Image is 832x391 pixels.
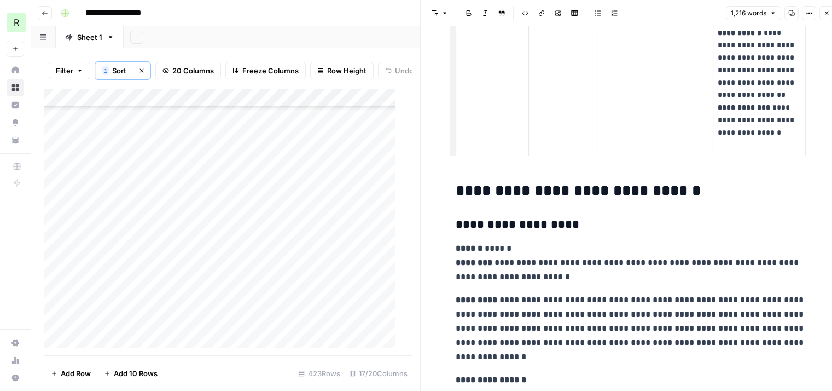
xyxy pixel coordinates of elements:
[14,16,19,29] span: R
[310,62,374,79] button: Row Height
[7,96,24,114] a: Insights
[104,66,107,75] span: 1
[7,334,24,352] a: Settings
[7,352,24,369] a: Usage
[7,369,24,387] button: Help + Support
[7,114,24,131] a: Opportunities
[112,65,126,76] span: Sort
[7,131,24,149] a: Your Data
[7,79,24,96] a: Browse
[49,62,90,79] button: Filter
[56,65,73,76] span: Filter
[77,32,102,43] div: Sheet 1
[7,9,24,36] button: Workspace: Re-Leased
[44,365,97,382] button: Add Row
[225,62,306,79] button: Freeze Columns
[155,62,221,79] button: 20 Columns
[102,66,109,75] div: 1
[172,65,214,76] span: 20 Columns
[327,65,366,76] span: Row Height
[95,62,133,79] button: 1Sort
[294,365,345,382] div: 423 Rows
[97,365,164,382] button: Add 10 Rows
[61,368,91,379] span: Add Row
[378,62,421,79] button: Undo
[726,6,781,20] button: 1,216 words
[345,365,412,382] div: 17/20 Columns
[114,368,158,379] span: Add 10 Rows
[395,65,414,76] span: Undo
[56,26,124,48] a: Sheet 1
[731,8,766,18] span: 1,216 words
[242,65,299,76] span: Freeze Columns
[7,61,24,79] a: Home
